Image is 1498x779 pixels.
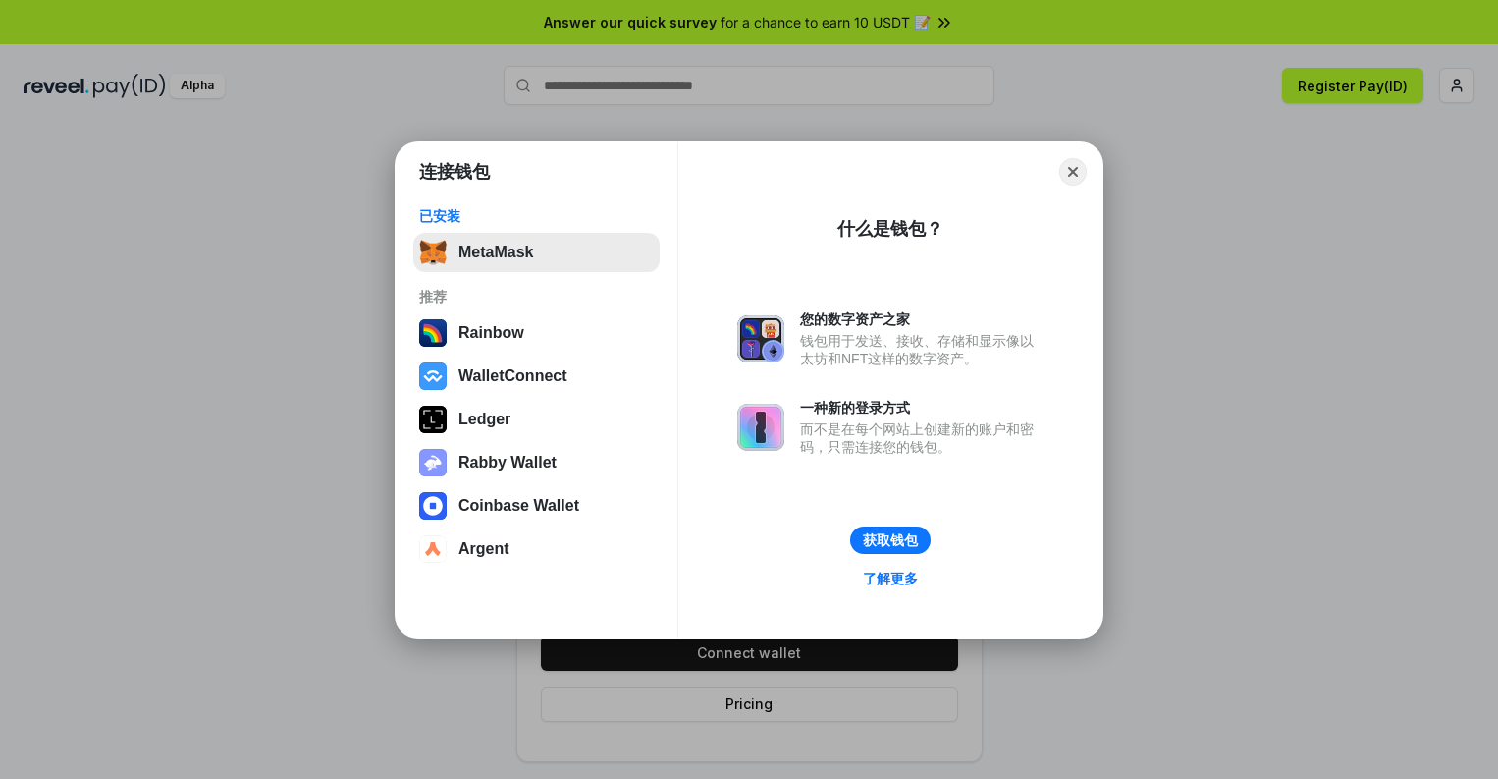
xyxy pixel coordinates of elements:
button: Close [1059,158,1087,186]
div: 而不是在每个网站上创建新的账户和密码，只需连接您的钱包。 [800,420,1043,456]
div: 了解更多 [863,570,918,587]
img: svg+xml,%3Csvg%20width%3D%2228%22%20height%3D%2228%22%20viewBox%3D%220%200%2028%2028%22%20fill%3D... [419,492,447,520]
div: WalletConnect [458,367,567,385]
button: Argent [413,529,660,569]
div: 什么是钱包？ [837,217,943,241]
div: 获取钱包 [863,531,918,549]
div: MetaMask [458,244,533,261]
div: 推荐 [419,288,654,306]
div: Rainbow [458,324,524,342]
div: 已安装 [419,207,654,225]
img: svg+xml,%3Csvg%20width%3D%2228%22%20height%3D%2228%22%20viewBox%3D%220%200%2028%2028%22%20fill%3D... [419,535,447,563]
div: 您的数字资产之家 [800,310,1043,328]
button: Coinbase Wallet [413,486,660,526]
div: Rabby Wallet [458,454,557,472]
img: svg+xml,%3Csvg%20xmlns%3D%22http%3A%2F%2Fwww.w3.org%2F2000%2Fsvg%22%20fill%3D%22none%22%20viewBox... [737,315,784,362]
div: 钱包用于发送、接收、存储和显示像以太坊和NFT这样的数字资产。 [800,332,1043,367]
img: svg+xml,%3Csvg%20fill%3D%22none%22%20height%3D%2233%22%20viewBox%3D%220%200%2035%2033%22%20width%... [419,239,447,266]
div: Coinbase Wallet [458,497,579,515]
img: svg+xml,%3Csvg%20xmlns%3D%22http%3A%2F%2Fwww.w3.org%2F2000%2Fsvg%22%20fill%3D%22none%22%20viewBox... [737,404,784,451]
img: svg+xml,%3Csvg%20xmlns%3D%22http%3A%2F%2Fwww.w3.org%2F2000%2Fsvg%22%20width%3D%2228%22%20height%3... [419,406,447,433]
img: svg+xml,%3Csvg%20width%3D%22120%22%20height%3D%22120%22%20viewBox%3D%220%200%20120%20120%22%20fil... [419,319,447,347]
img: svg+xml,%3Csvg%20width%3D%2228%22%20height%3D%2228%22%20viewBox%3D%220%200%2028%2028%22%20fill%3D... [419,362,447,390]
div: Argent [458,540,509,558]
img: svg+xml,%3Csvg%20xmlns%3D%22http%3A%2F%2Fwww.w3.org%2F2000%2Fsvg%22%20fill%3D%22none%22%20viewBox... [419,449,447,476]
button: 获取钱包 [850,527,931,554]
button: MetaMask [413,233,660,272]
div: Ledger [458,411,510,428]
button: WalletConnect [413,357,660,396]
div: 一种新的登录方式 [800,399,1043,417]
button: Rainbow [413,313,660,353]
a: 了解更多 [851,566,930,591]
button: Ledger [413,400,660,439]
button: Rabby Wallet [413,443,660,482]
h1: 连接钱包 [419,160,490,184]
